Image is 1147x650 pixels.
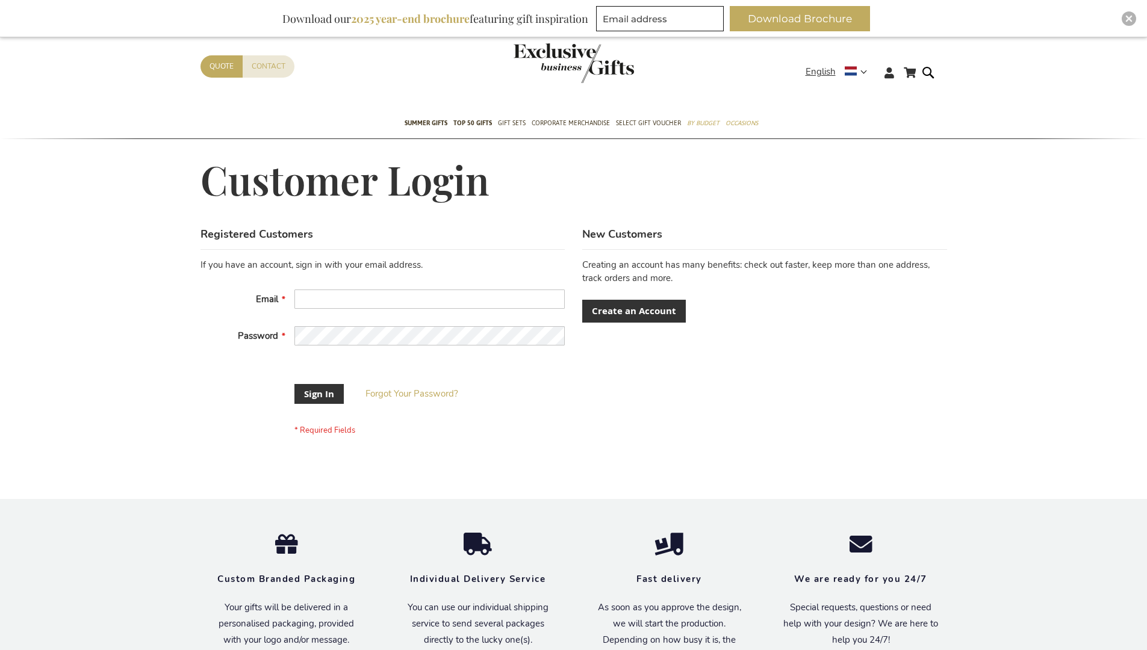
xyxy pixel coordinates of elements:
[243,55,294,78] a: Contact
[498,117,526,129] span: Gift Sets
[405,117,447,129] span: Summer Gifts
[616,109,681,139] a: Select Gift Voucher
[294,384,344,404] button: Sign In
[616,117,681,129] span: Select Gift Voucher
[294,289,565,309] input: Email
[410,573,546,585] strong: Individual Delivery Service
[687,109,720,139] a: By Budget
[726,117,758,129] span: Occasions
[726,109,758,139] a: Occasions
[453,109,492,139] a: TOP 50 Gifts
[304,388,334,400] span: Sign In
[582,227,662,241] strong: New Customers
[794,573,927,585] strong: We are ready for you 24/7
[636,573,702,585] strong: Fast delivery
[783,599,939,648] p: Special requests, questions or need help with your design? We are here to help you 24/7!
[200,55,243,78] a: Quote
[200,227,313,241] strong: Registered Customers
[400,599,556,648] p: You can use our individual shipping service to send several packages directly to the lucky one(s).
[730,6,870,31] button: Download Brochure
[514,43,634,83] img: Exclusive Business gifts logo
[514,43,574,83] a: store logo
[498,109,526,139] a: Gift Sets
[217,573,355,585] strong: Custom Branded Packaging
[1125,15,1133,22] img: Close
[806,65,875,79] div: English
[582,259,947,285] p: Creating an account has many benefits: check out faster, keep more than one address, track orders...
[806,65,836,79] span: English
[453,117,492,129] span: TOP 50 Gifts
[405,109,447,139] a: Summer Gifts
[596,6,724,31] input: Email address
[209,599,364,648] p: Your gifts will be delivered in a personalised packaging, provided with your logo and/or message.
[351,11,470,26] b: 2025 year-end brochure
[256,293,278,305] span: Email
[532,117,610,129] span: Corporate Merchandise
[200,259,565,271] div: If you have an account, sign in with your email address.
[238,330,278,342] span: Password
[1122,11,1136,26] div: Close
[582,300,686,322] a: Create an Account
[592,305,676,317] span: Create an Account
[596,6,727,35] form: marketing offers and promotions
[365,388,458,400] a: Forgot Your Password?
[200,153,490,205] span: Customer Login
[532,109,610,139] a: Corporate Merchandise
[277,6,594,31] div: Download our featuring gift inspiration
[687,117,720,129] span: By Budget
